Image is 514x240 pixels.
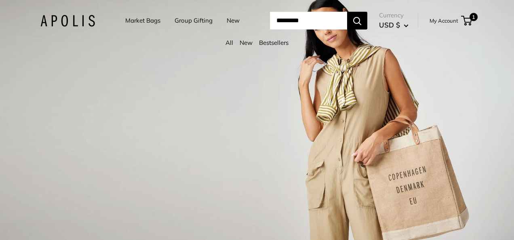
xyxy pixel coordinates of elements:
a: 1 [462,16,472,25]
span: USD $ [379,21,400,29]
span: Currency [379,10,409,21]
a: Bestsellers [259,39,289,46]
input: Search... [270,12,347,29]
img: Apolis [40,15,95,27]
a: Market Bags [125,15,160,26]
a: All [225,39,233,46]
a: My Account [430,16,458,25]
a: New [227,15,240,26]
span: 1 [470,13,478,21]
button: Search [347,12,367,29]
button: USD $ [379,19,409,32]
a: Group Gifting [175,15,213,26]
a: New [240,39,253,46]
